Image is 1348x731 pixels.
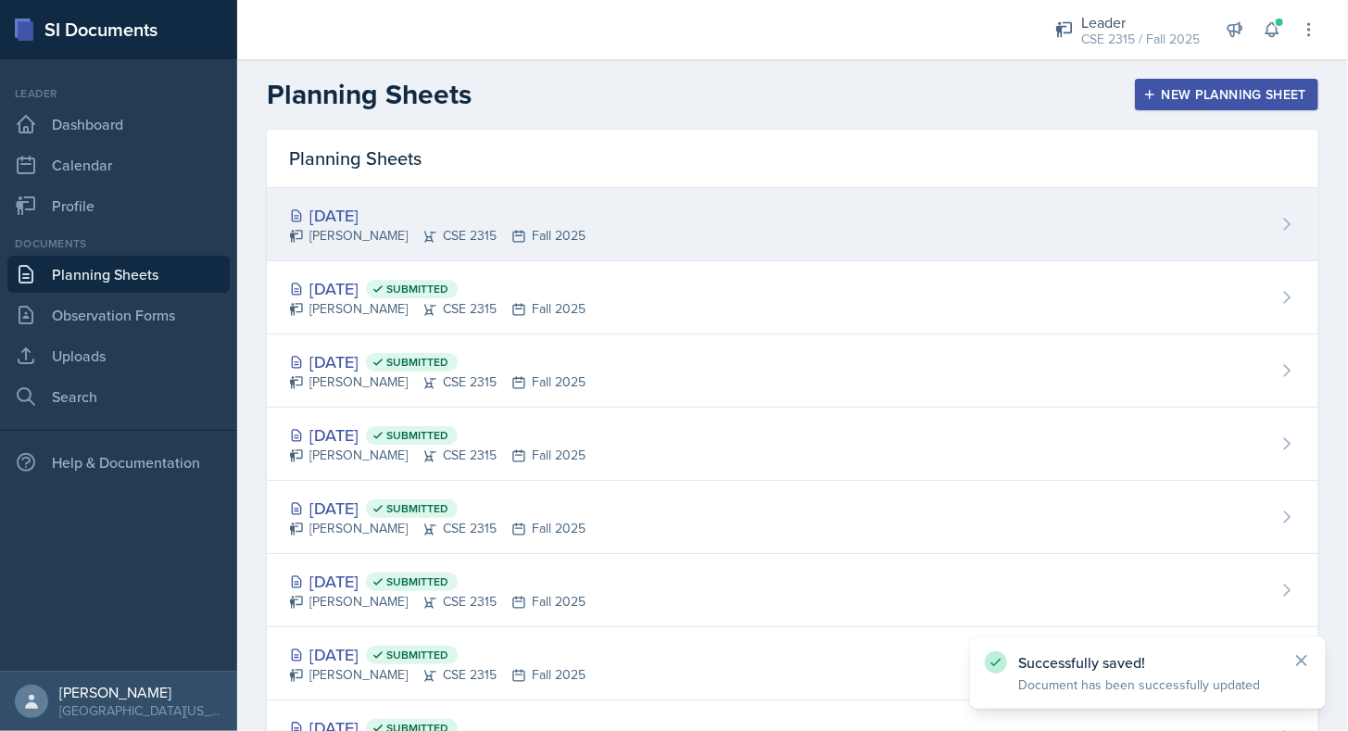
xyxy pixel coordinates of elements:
[1135,79,1318,110] button: New Planning Sheet
[7,444,230,481] div: Help & Documentation
[289,519,586,538] div: [PERSON_NAME] CSE 2315 Fall 2025
[386,574,448,589] span: Submitted
[7,296,230,334] a: Observation Forms
[289,203,586,228] div: [DATE]
[267,554,1318,627] a: [DATE] Submitted [PERSON_NAME]CSE 2315Fall 2025
[1147,87,1306,102] div: New Planning Sheet
[289,592,586,611] div: [PERSON_NAME] CSE 2315 Fall 2025
[7,187,230,224] a: Profile
[386,501,448,516] span: Submitted
[289,372,586,392] div: [PERSON_NAME] CSE 2315 Fall 2025
[289,276,586,301] div: [DATE]
[267,261,1318,334] a: [DATE] Submitted [PERSON_NAME]CSE 2315Fall 2025
[267,408,1318,481] a: [DATE] Submitted [PERSON_NAME]CSE 2315Fall 2025
[7,378,230,415] a: Search
[1081,30,1200,49] div: CSE 2315 / Fall 2025
[289,496,586,521] div: [DATE]
[59,701,222,720] div: [GEOGRAPHIC_DATA][US_STATE]
[289,226,586,246] div: [PERSON_NAME] CSE 2315 Fall 2025
[7,146,230,183] a: Calendar
[289,446,586,465] div: [PERSON_NAME] CSE 2315 Fall 2025
[289,569,586,594] div: [DATE]
[289,349,586,374] div: [DATE]
[59,683,222,701] div: [PERSON_NAME]
[1081,11,1200,33] div: Leader
[1018,653,1278,672] p: Successfully saved!
[7,337,230,374] a: Uploads
[1018,675,1278,694] p: Document has been successfully updated
[7,106,230,143] a: Dashboard
[289,422,586,447] div: [DATE]
[386,648,448,662] span: Submitted
[267,78,472,111] h2: Planning Sheets
[386,282,448,296] span: Submitted
[267,481,1318,554] a: [DATE] Submitted [PERSON_NAME]CSE 2315Fall 2025
[7,85,230,102] div: Leader
[289,665,586,685] div: [PERSON_NAME] CSE 2315 Fall 2025
[267,334,1318,408] a: [DATE] Submitted [PERSON_NAME]CSE 2315Fall 2025
[7,256,230,293] a: Planning Sheets
[386,355,448,370] span: Submitted
[267,188,1318,261] a: [DATE] [PERSON_NAME]CSE 2315Fall 2025
[386,428,448,443] span: Submitted
[289,299,586,319] div: [PERSON_NAME] CSE 2315 Fall 2025
[267,627,1318,700] a: [DATE] Submitted [PERSON_NAME]CSE 2315Fall 2025
[289,642,586,667] div: [DATE]
[267,130,1318,188] div: Planning Sheets
[7,235,230,252] div: Documents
